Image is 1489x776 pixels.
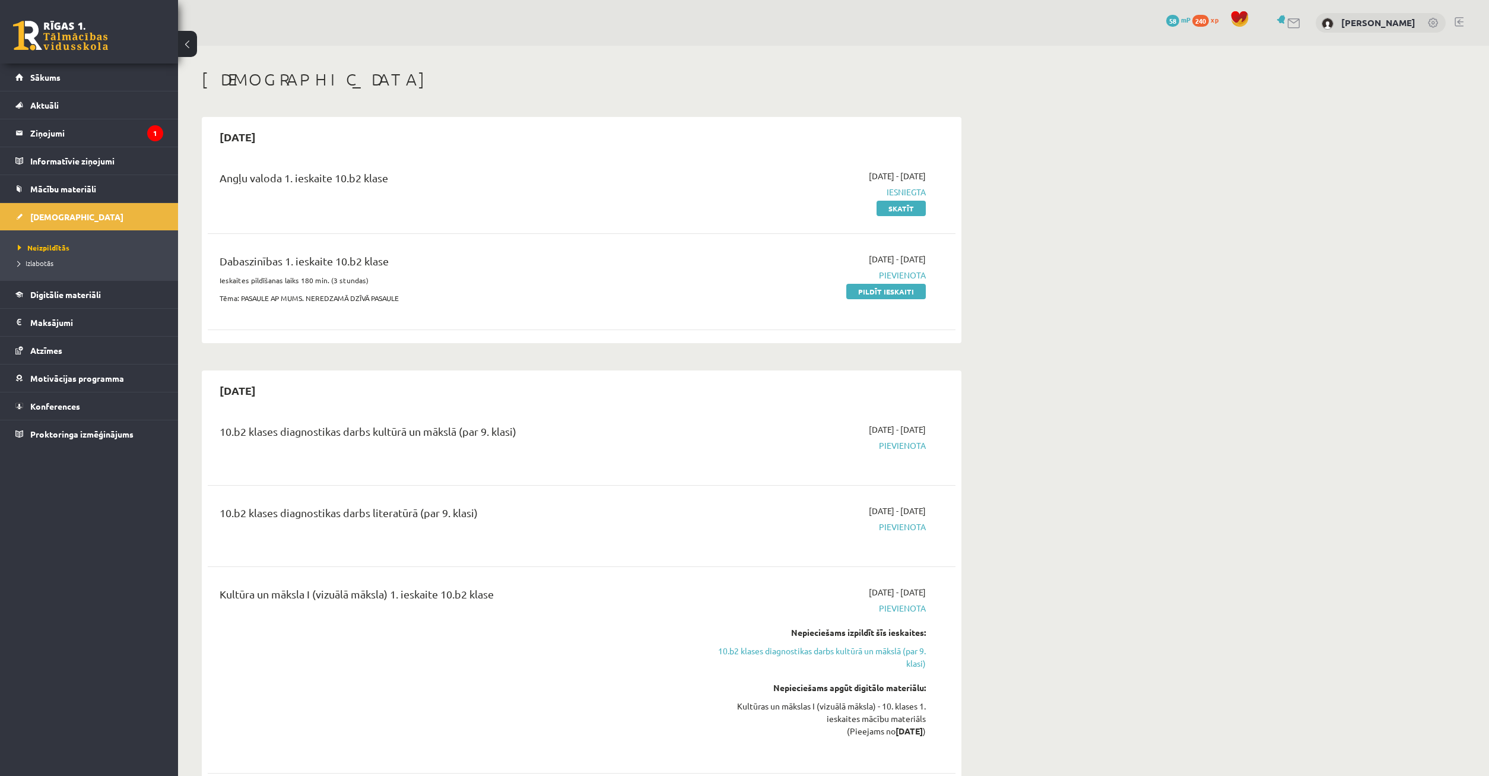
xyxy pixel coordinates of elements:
[702,626,926,639] div: Nepieciešams izpildīt šīs ieskaites:
[30,309,163,336] legend: Maksājumi
[702,269,926,281] span: Pievienota
[220,253,684,275] div: Dabaszinības 1. ieskaite 10.b2 klase
[869,423,926,436] span: [DATE] - [DATE]
[15,309,163,336] a: Maksājumi
[30,211,123,222] span: [DEMOGRAPHIC_DATA]
[1166,15,1190,24] a: 58 mP
[1192,15,1209,27] span: 240
[18,258,166,268] a: Izlabotās
[702,682,926,694] div: Nepieciešams apgūt digitālo materiālu:
[15,420,163,448] a: Proktoringa izmēģinājums
[30,72,61,83] span: Sākums
[869,253,926,265] span: [DATE] - [DATE]
[15,337,163,364] a: Atzīmes
[220,170,684,192] div: Angļu valoda 1. ieskaite 10.b2 klase
[30,373,124,384] span: Motivācijas programma
[15,119,163,147] a: Ziņojumi1
[702,645,926,670] a: 10.b2 klases diagnostikas darbs kultūrā un mākslā (par 9. klasi)
[202,69,961,90] h1: [DEMOGRAPHIC_DATA]
[220,293,684,303] p: Tēma: PASAULE AP MUMS. NEREDZAMĀ DZĪVĀ PASAULE
[702,700,926,737] div: Kultūras un mākslas I (vizuālā māksla) - 10. klases 1. ieskaites mācību materiāls (Pieejams no )
[1211,15,1218,24] span: xp
[702,186,926,198] span: Iesniegta
[220,586,684,608] div: Kultūra un māksla I (vizuālā māksla) 1. ieskaite 10.b2 klase
[702,521,926,533] span: Pievienota
[15,175,163,202] a: Mācību materiāli
[18,242,166,253] a: Neizpildītās
[1181,15,1190,24] span: mP
[15,91,163,119] a: Aktuāli
[869,505,926,517] span: [DATE] - [DATE]
[30,183,96,194] span: Mācību materiāli
[869,586,926,598] span: [DATE] - [DATE]
[13,21,108,50] a: Rīgas 1. Tālmācības vidusskola
[869,170,926,182] span: [DATE] - [DATE]
[208,123,268,151] h2: [DATE]
[1322,18,1334,30] img: Timurs Lozovskis
[1192,15,1224,24] a: 240 xp
[702,602,926,615] span: Pievienota
[702,439,926,452] span: Pievienota
[30,401,80,411] span: Konferences
[30,119,163,147] legend: Ziņojumi
[220,275,684,286] p: Ieskaites pildīšanas laiks 180 min. (3 stundas)
[220,505,684,527] div: 10.b2 klases diagnostikas darbs literatūrā (par 9. klasi)
[18,243,69,252] span: Neizpildītās
[1341,17,1415,28] a: [PERSON_NAME]
[846,284,926,299] a: Pildīt ieskaiti
[30,147,163,175] legend: Informatīvie ziņojumi
[877,201,926,216] a: Skatīt
[30,429,134,439] span: Proktoringa izmēģinājums
[15,365,163,392] a: Motivācijas programma
[30,289,101,300] span: Digitālie materiāli
[15,281,163,308] a: Digitālie materiāli
[18,258,53,268] span: Izlabotās
[15,147,163,175] a: Informatīvie ziņojumi
[220,423,684,445] div: 10.b2 klases diagnostikas darbs kultūrā un mākslā (par 9. klasi)
[208,376,268,404] h2: [DATE]
[30,345,62,356] span: Atzīmes
[15,392,163,420] a: Konferences
[30,100,59,110] span: Aktuāli
[1166,15,1179,27] span: 58
[15,64,163,91] a: Sākums
[896,726,923,736] strong: [DATE]
[147,125,163,141] i: 1
[15,203,163,230] a: [DEMOGRAPHIC_DATA]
